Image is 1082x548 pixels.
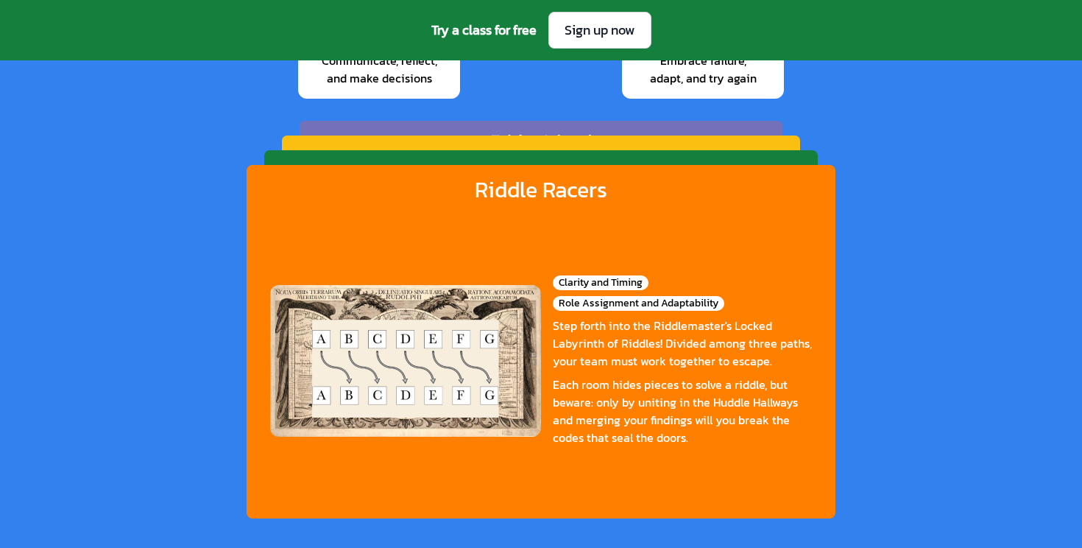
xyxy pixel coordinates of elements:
[431,20,537,41] span: Try a class for free
[553,275,648,290] div: Clarity and Timing
[490,130,592,152] div: Ethics Island
[634,52,772,87] span: Embrace failure, adapt, and try again
[553,296,724,311] div: Role Assignment and Adaptability
[310,52,448,87] span: Communicate, reflect, and make decisions
[447,146,634,169] div: Countdown Challenge
[553,317,812,370] div: Step forth into the Riddlemaster's Locked Labyrinth of Riddles! Divided among three paths, your t...
[475,177,607,203] div: Riddle Racers
[442,161,641,186] div: Galactic Gear Masters
[553,376,812,446] div: Each room hides pieces to solve a riddle, but beware: only by uniting in the Huddle Hallways and ...
[548,12,651,49] a: Sign up now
